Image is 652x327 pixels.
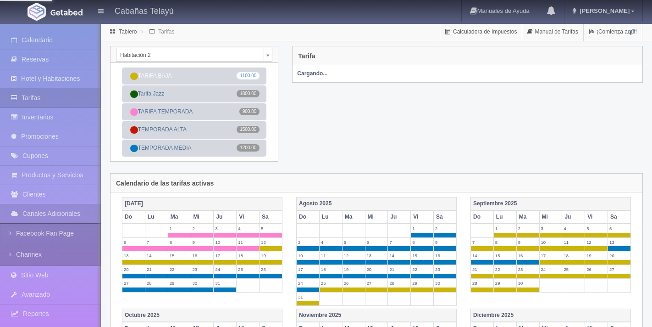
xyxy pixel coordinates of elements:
th: Lu [145,210,168,224]
th: Agosto 2025 [297,197,457,210]
h4: Calendario de las tarifas activas [116,180,214,187]
label: 27 [365,279,388,288]
label: 10 [297,251,319,260]
label: 27 [122,279,145,288]
span: [PERSON_NAME] [577,7,630,14]
a: Tarifas [158,28,174,35]
label: 15 [494,251,516,260]
label: 6 [608,224,630,233]
label: 4 [562,224,585,233]
label: 18 [562,251,585,260]
label: 4 [237,224,259,233]
a: TEMPORADA ALTA1500.00 [122,121,266,138]
label: 19 [343,265,365,274]
strong: Cargando... [297,70,327,77]
th: Sa [260,210,282,224]
label: 7 [471,238,493,247]
label: 11 [320,251,342,260]
a: Manual de Tarifas [522,23,583,41]
th: Do [471,210,494,224]
th: Noviembre 2025 [297,309,457,322]
label: 21 [388,265,410,274]
label: 12 [585,238,608,247]
th: Do [122,210,145,224]
label: 27 [608,265,630,274]
label: 12 [343,251,365,260]
label: 3 [297,238,319,247]
a: TARIFA TEMPORADA900.00 [122,103,266,120]
th: Ju [388,210,411,224]
th: Sa [434,210,457,224]
label: 6 [365,238,388,247]
label: 25 [562,265,585,274]
label: 7 [388,238,410,247]
label: 22 [494,265,516,274]
th: Octubre 2025 [122,309,282,322]
label: 5 [343,238,365,247]
th: Vi [237,210,260,224]
label: 1 [168,224,191,233]
label: 8 [411,238,433,247]
label: 19 [585,251,608,260]
span: 1100.00 [237,72,260,79]
label: 25 [237,265,259,274]
label: 14 [471,251,493,260]
label: 29 [411,279,433,288]
label: 10 [214,238,236,247]
label: 18 [320,265,342,274]
label: 28 [145,279,168,288]
label: 8 [494,238,516,247]
label: 4 [320,238,342,247]
a: TEMPORADA MEDIA1200.00 [122,140,266,157]
label: 17 [214,251,236,260]
th: Vi [411,210,434,224]
label: 5 [585,224,608,233]
th: Diciembre 2025 [471,309,631,322]
a: Habitación 2 [116,48,272,62]
label: 2 [517,224,539,233]
label: 14 [145,251,168,260]
label: 11 [562,238,585,247]
label: 23 [517,265,539,274]
th: Lu [319,210,342,224]
label: 16 [434,251,456,260]
th: Mi [539,210,562,224]
th: Mi [191,210,214,224]
label: 16 [191,251,214,260]
label: 26 [585,265,608,274]
label: 9 [517,238,539,247]
th: Vi [585,210,608,224]
label: 5 [260,224,282,233]
label: 13 [608,238,630,247]
th: Septiembre 2025 [471,197,631,210]
label: 25 [320,279,342,288]
label: 24 [297,279,319,288]
label: 2 [191,224,214,233]
label: 17 [297,265,319,274]
label: 12 [260,238,282,247]
span: 1200.00 [237,144,260,152]
th: [DATE] [122,197,282,210]
label: 26 [343,279,365,288]
label: 18 [237,251,259,260]
label: 20 [608,251,630,260]
label: 7 [145,238,168,247]
label: 23 [434,265,456,274]
label: 14 [388,251,410,260]
label: 10 [540,238,562,247]
a: Calculadora de Impuestos [440,23,522,41]
span: 1500.00 [237,126,260,133]
th: Ma [168,210,191,224]
label: 28 [471,279,493,288]
h4: Cabañas Telayú [115,5,174,16]
label: 17 [540,251,562,260]
label: 31 [297,293,319,301]
label: 3 [214,224,236,233]
label: 13 [122,251,145,260]
label: 20 [365,265,388,274]
span: 1800.00 [237,90,260,97]
label: 24 [214,265,236,274]
th: Mi [365,210,388,224]
span: 900.00 [239,108,260,115]
label: 31 [214,279,236,288]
